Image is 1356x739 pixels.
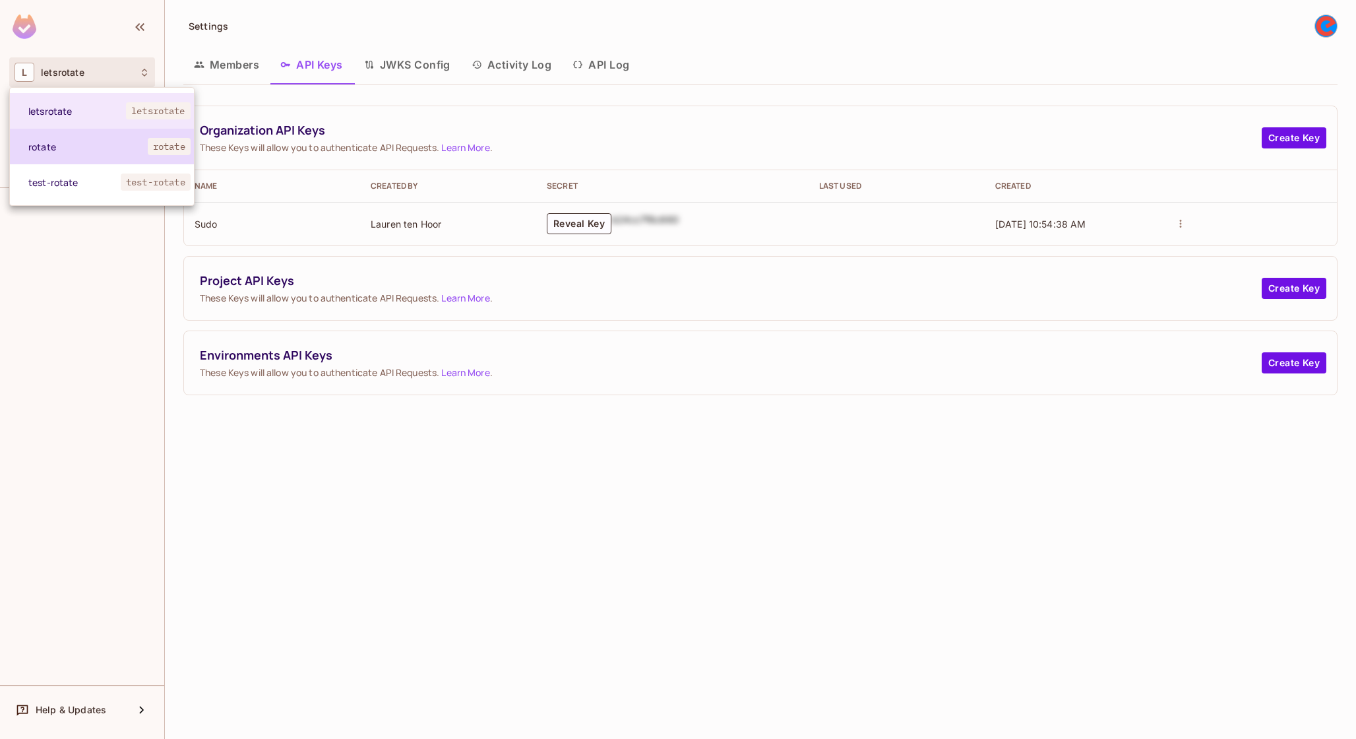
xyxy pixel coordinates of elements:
span: rotate [28,141,148,153]
span: test-rotate [121,174,191,191]
span: rotate [148,138,191,155]
span: letsrotate [28,105,126,117]
span: test-rotate [28,176,121,189]
span: letsrotate [126,102,191,119]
